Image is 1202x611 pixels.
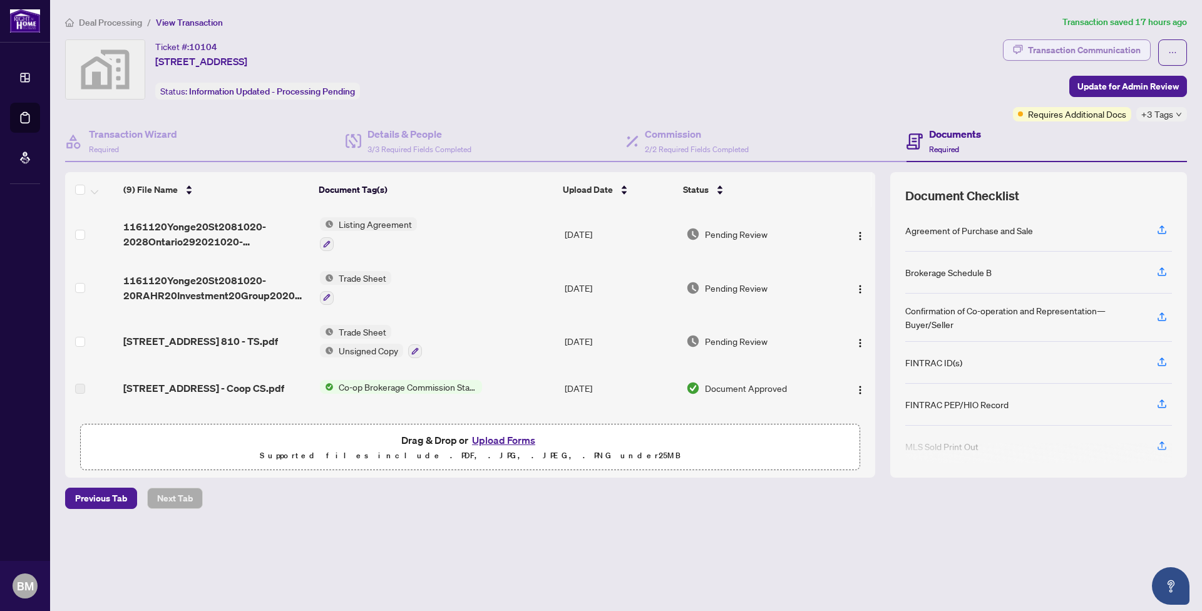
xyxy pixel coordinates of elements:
[905,223,1033,237] div: Agreement of Purchase and Sale
[320,271,391,305] button: Status IconTrade Sheet
[905,356,962,369] div: FINTRAC ID(s)
[367,145,471,154] span: 3/3 Required Fields Completed
[645,126,749,141] h4: Commission
[89,145,119,154] span: Required
[560,261,681,315] td: [DATE]
[855,338,865,348] img: Logo
[123,183,178,197] span: (9) File Name
[905,398,1009,411] div: FINTRAC PEP/HIO Record
[118,172,314,207] th: (9) File Name
[320,217,334,231] img: Status Icon
[334,344,403,357] span: Unsigned Copy
[686,281,700,295] img: Document Status
[560,408,681,462] td: [DATE]
[81,424,860,471] span: Drag & Drop orUpload FormsSupported files include .PDF, .JPG, .JPEG, .PNG under25MB
[17,577,34,595] span: BM
[705,381,787,395] span: Document Approved
[850,331,870,351] button: Logo
[65,18,74,27] span: home
[189,41,217,53] span: 10104
[683,183,709,197] span: Status
[75,488,127,508] span: Previous Tab
[10,9,40,33] img: logo
[1176,111,1182,118] span: down
[686,227,700,241] img: Document Status
[468,432,539,448] button: Upload Forms
[686,334,700,348] img: Document Status
[1028,40,1141,60] div: Transaction Communication
[147,15,151,29] li: /
[320,217,417,251] button: Status IconListing Agreement
[155,83,360,100] div: Status:
[334,217,417,231] span: Listing Agreement
[560,315,681,369] td: [DATE]
[189,86,355,97] span: Information Updated - Processing Pending
[855,385,865,395] img: Logo
[367,126,471,141] h4: Details & People
[905,187,1019,205] span: Document Checklist
[334,271,391,285] span: Trade Sheet
[850,224,870,244] button: Logo
[905,304,1142,331] div: Confirmation of Co-operation and Representation—Buyer/Seller
[66,40,145,99] img: svg%3e
[65,488,137,509] button: Previous Tab
[155,54,247,69] span: [STREET_ADDRESS]
[850,378,870,398] button: Logo
[645,145,749,154] span: 2/2 Required Fields Completed
[560,207,681,261] td: [DATE]
[1069,76,1187,97] button: Update for Admin Review
[905,265,992,279] div: Brokerage Schedule B
[850,278,870,298] button: Logo
[123,381,284,396] span: [STREET_ADDRESS] - Coop CS.pdf
[1028,107,1126,121] span: Requires Additional Docs
[1168,48,1177,57] span: ellipsis
[320,271,334,285] img: Status Icon
[705,334,768,348] span: Pending Review
[1141,107,1173,121] span: +3 Tags
[929,126,981,141] h4: Documents
[123,219,309,249] span: 1161120Yonge20St2081020-2028Ontario292021020-20Listing20Agreement2020Landlord20Representation20Ag...
[88,448,852,463] p: Supported files include .PDF, .JPG, .JPEG, .PNG under 25 MB
[678,172,829,207] th: Status
[563,183,613,197] span: Upload Date
[334,380,482,394] span: Co-op Brokerage Commission Statement
[705,281,768,295] span: Pending Review
[320,380,482,394] button: Status IconCo-op Brokerage Commission Statement
[320,325,422,359] button: Status IconTrade SheetStatus IconUnsigned Copy
[905,439,979,453] div: MLS Sold Print Out
[147,488,203,509] button: Next Tab
[123,334,278,349] span: [STREET_ADDRESS] 810 - TS.pdf
[123,273,309,303] span: 1161120Yonge20St2081020-20RAHR20Investment20Group2020myAbode.pdf
[79,17,142,28] span: Deal Processing
[1152,567,1189,605] button: Open asap
[1062,15,1187,29] article: Transaction saved 17 hours ago
[560,368,681,408] td: [DATE]
[320,344,334,357] img: Status Icon
[1077,76,1179,96] span: Update for Admin Review
[558,172,679,207] th: Upload Date
[334,325,391,339] span: Trade Sheet
[156,17,223,28] span: View Transaction
[89,126,177,141] h4: Transaction Wizard
[401,432,539,448] span: Drag & Drop or
[314,172,558,207] th: Document Tag(s)
[855,284,865,294] img: Logo
[320,325,334,339] img: Status Icon
[320,380,334,394] img: Status Icon
[686,381,700,395] img: Document Status
[155,39,217,54] div: Ticket #:
[705,227,768,241] span: Pending Review
[929,145,959,154] span: Required
[855,231,865,241] img: Logo
[1003,39,1151,61] button: Transaction Communication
